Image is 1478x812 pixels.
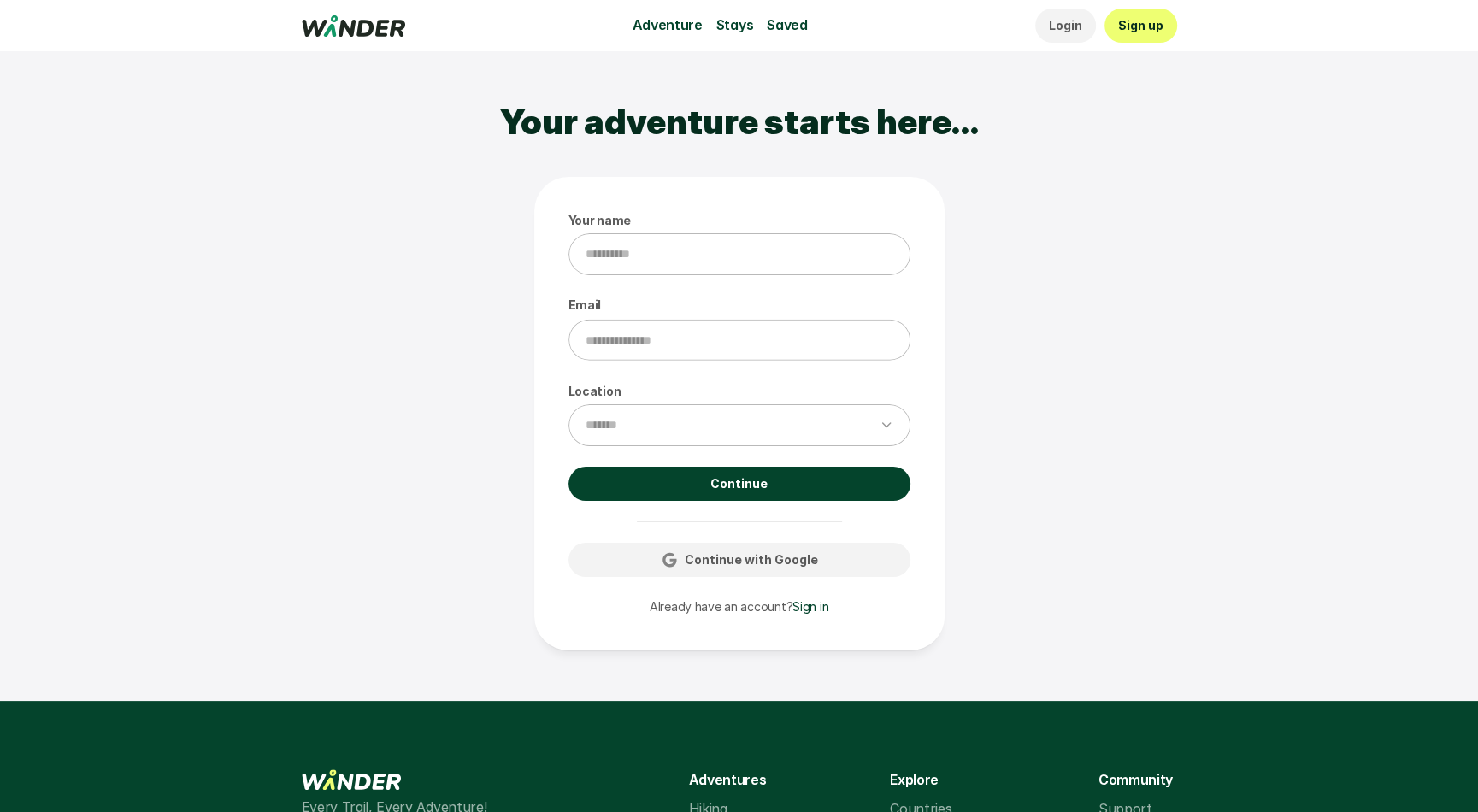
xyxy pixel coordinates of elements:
[767,15,807,37] p: Saved
[710,474,768,493] p: Continue
[688,769,766,791] p: Adventures
[650,597,828,616] p: Already have an account?
[227,102,1252,143] h2: Your adventure starts here…
[1104,9,1177,43] a: Sign up
[685,550,818,569] p: Continue with Google
[792,599,828,614] a: Sign in
[1035,9,1096,43] a: Login
[716,15,753,37] p: Stays
[568,296,910,315] p: Email
[1118,16,1163,35] p: Sign up
[890,769,939,791] p: Explore
[633,15,703,37] p: Adventure
[568,467,910,501] a: Continue
[1098,769,1173,791] p: Community
[568,404,893,446] select: Location
[568,382,910,401] p: Location
[568,211,910,230] p: Your name
[568,233,910,275] input: Your name
[1049,16,1082,35] p: Login
[568,319,910,361] input: Email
